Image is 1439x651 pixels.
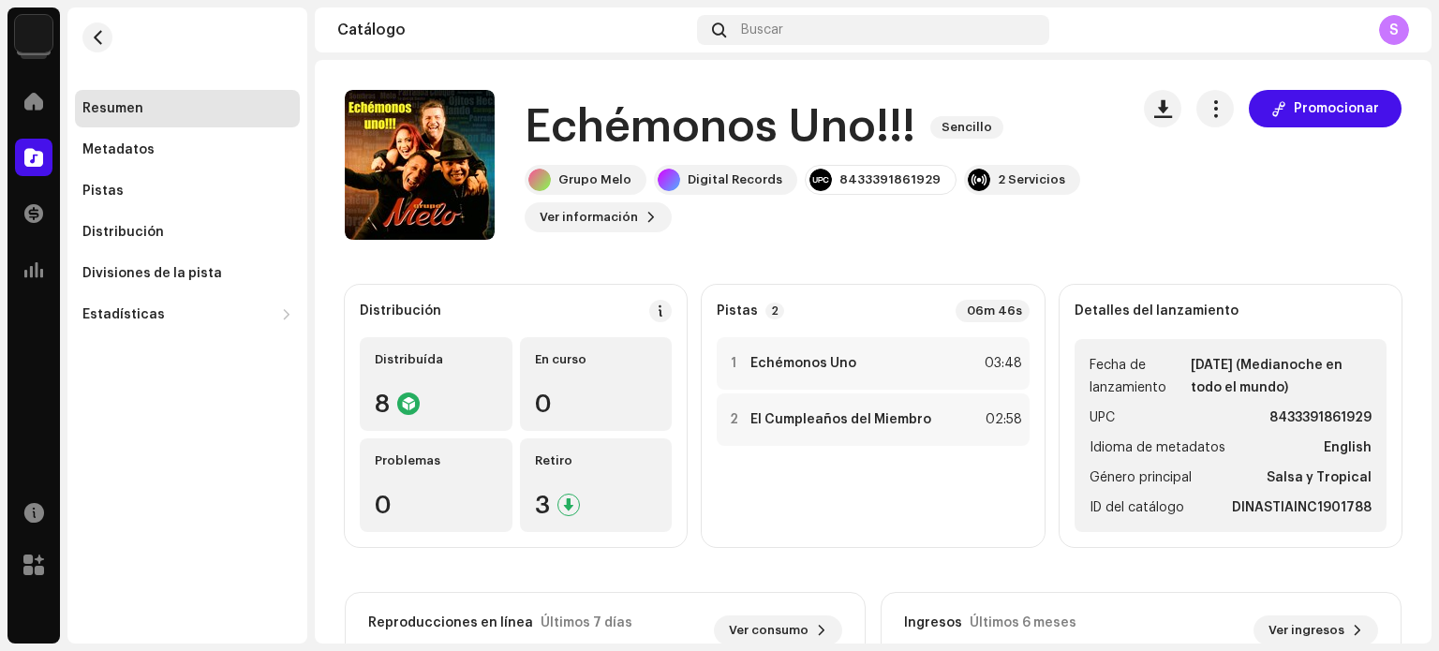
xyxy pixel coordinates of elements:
div: Distribución [82,225,164,240]
re-m-nav-dropdown: Estadísticas [75,296,300,333]
strong: El Cumpleaños del Miembro [750,412,931,427]
re-m-nav-item: Distribución [75,214,300,251]
strong: DINASTIAINC1901788 [1232,496,1372,519]
span: Fecha de lanzamiento [1090,354,1188,399]
div: Distribuída [375,352,497,367]
div: Metadatos [82,142,155,157]
img: 48257be4-38e1-423f-bf03-81300282f8d9 [15,15,52,52]
div: S [1379,15,1409,45]
strong: [DATE] (Medianoche en todo el mundo) [1191,354,1372,399]
div: Divisiones de la pista [82,266,222,281]
button: Ver información [525,202,672,232]
div: Catálogo [337,22,690,37]
div: Pistas [82,184,124,199]
span: UPC [1090,407,1115,429]
strong: 8433391861929 [1269,407,1372,429]
div: Últimos 6 meses [970,615,1076,630]
span: Buscar [741,22,783,37]
re-m-nav-item: Metadatos [75,131,300,169]
strong: Detalles del lanzamiento [1075,303,1239,318]
p-badge: 2 [765,303,784,319]
div: Distribución [360,303,441,318]
div: Estadísticas [82,307,165,322]
span: Idioma de metadatos [1090,436,1225,459]
strong: English [1324,436,1372,459]
button: Promocionar [1249,90,1402,127]
div: Digital Records [688,172,782,187]
div: 02:58 [981,408,1022,431]
span: Ver ingresos [1268,612,1344,649]
span: Promocionar [1294,90,1379,127]
re-m-nav-item: Divisiones de la pista [75,255,300,292]
div: Retiro [535,453,658,468]
button: Ver ingresos [1254,615,1378,645]
strong: Salsa y Tropical [1267,466,1372,489]
button: Ver consumo [714,615,842,645]
span: Género principal [1090,466,1192,489]
div: En curso [535,352,658,367]
span: Sencillo [930,116,1003,139]
h1: Echémonos Uno!!! [525,97,915,157]
re-m-nav-item: Pistas [75,172,300,210]
div: Problemas [375,453,497,468]
div: Últimos 7 días [541,615,632,630]
div: 8433391861929 [839,172,941,187]
div: Resumen [82,101,143,116]
re-m-nav-item: Resumen [75,90,300,127]
span: Ver información [540,199,638,236]
span: ID del catálogo [1090,496,1184,519]
div: 06m 46s [956,300,1030,322]
div: Reproducciones en línea [368,615,533,630]
div: 2 Servicios [998,172,1065,187]
strong: Pistas [717,303,758,318]
span: Ver consumo [729,612,809,649]
strong: Echémonos Uno [750,356,856,371]
div: Ingresos [904,615,962,630]
div: 03:48 [981,352,1022,375]
div: Grupo Melo [558,172,631,187]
